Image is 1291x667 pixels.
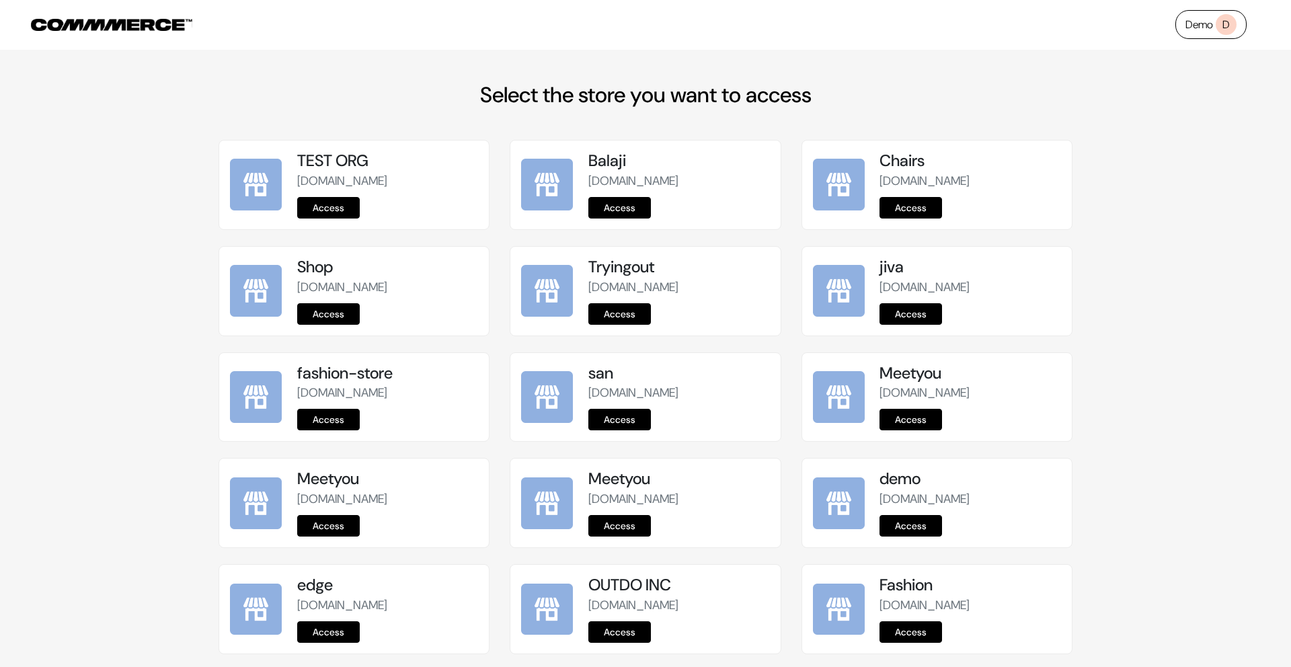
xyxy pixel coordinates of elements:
p: [DOMAIN_NAME] [588,596,769,615]
img: Shop [230,265,282,317]
p: [DOMAIN_NAME] [588,278,769,297]
a: Access [588,303,651,325]
h5: Meetyou [879,364,1060,383]
img: Tryingout [521,265,573,317]
p: [DOMAIN_NAME] [297,172,478,190]
h5: Meetyou [297,469,478,489]
h5: Balaji [588,151,769,171]
img: fashion-store [230,371,282,423]
h5: fashion-store [297,364,478,383]
p: [DOMAIN_NAME] [297,384,478,402]
a: Access [879,515,942,537]
h5: Meetyou [588,469,769,489]
h5: TEST ORG [297,151,478,171]
p: [DOMAIN_NAME] [879,172,1060,190]
h5: Fashion [879,576,1060,595]
h2: Select the store you want to access [219,82,1072,108]
img: OUTDO INC [521,584,573,635]
a: Access [297,303,360,325]
h5: san [588,364,769,383]
img: san [521,371,573,423]
h5: OUTDO INC [588,576,769,595]
h5: Chairs [879,151,1060,171]
img: edge [230,584,282,635]
a: Access [879,621,942,643]
a: Access [588,409,651,430]
img: TEST ORG [230,159,282,210]
p: [DOMAIN_NAME] [297,278,478,297]
a: Access [588,515,651,537]
a: Access [297,197,360,219]
a: DemoD [1175,10,1247,39]
span: D [1216,14,1237,35]
img: Meetyou [521,477,573,529]
img: Meetyou [813,371,865,423]
a: Access [297,621,360,643]
a: Access [588,197,651,219]
a: Access [297,409,360,430]
img: Chairs [813,159,865,210]
a: Access [879,197,942,219]
a: Access [297,515,360,537]
img: demo [813,477,865,529]
h5: demo [879,469,1060,489]
img: Balaji [521,159,573,210]
p: [DOMAIN_NAME] [879,596,1060,615]
p: [DOMAIN_NAME] [879,384,1060,402]
p: [DOMAIN_NAME] [297,596,478,615]
a: Access [879,303,942,325]
h5: Tryingout [588,258,769,277]
img: jiva [813,265,865,317]
p: [DOMAIN_NAME] [879,278,1060,297]
a: Access [588,621,651,643]
p: [DOMAIN_NAME] [588,384,769,402]
p: [DOMAIN_NAME] [588,490,769,508]
img: COMMMERCE [31,19,192,31]
a: Access [879,409,942,430]
p: [DOMAIN_NAME] [588,172,769,190]
h5: jiva [879,258,1060,277]
h5: Shop [297,258,478,277]
p: [DOMAIN_NAME] [879,490,1060,508]
p: [DOMAIN_NAME] [297,490,478,508]
img: Fashion [813,584,865,635]
img: Meetyou [230,477,282,529]
h5: edge [297,576,478,595]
